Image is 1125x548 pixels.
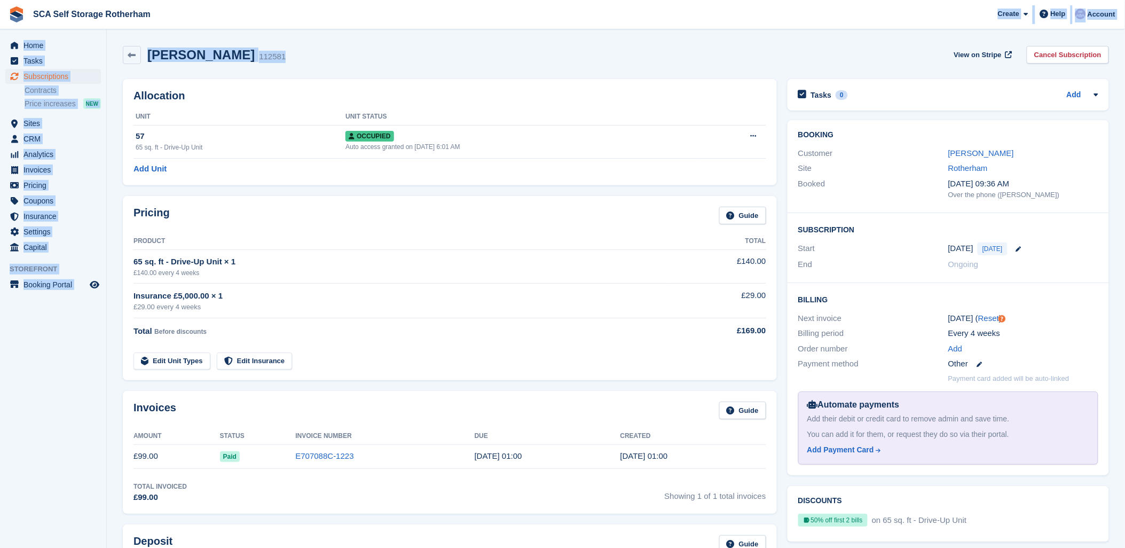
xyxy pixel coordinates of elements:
[948,343,963,355] a: Add
[133,256,668,268] div: 65 sq. ft - Drive-Up Unit × 1
[668,325,766,337] div: £169.00
[5,53,101,68] a: menu
[668,249,766,283] td: £140.00
[154,328,207,335] span: Before discounts
[1067,89,1081,101] a: Add
[798,294,1098,304] h2: Billing
[5,69,101,84] a: menu
[23,277,88,292] span: Booking Portal
[23,178,88,193] span: Pricing
[9,6,25,22] img: stora-icon-8386f47178a22dfd0bd8f6a31ec36ba5ce8667c1dd55bd0f319d3a0aa187defe.svg
[25,98,101,109] a: Price increases NEW
[295,451,353,460] a: E707088C-1223
[5,224,101,239] a: menu
[665,482,766,504] span: Showing 1 of 1 total invoices
[807,444,874,456] div: Add Payment Card
[133,163,167,175] a: Add Unit
[83,98,101,109] div: NEW
[23,209,88,224] span: Insurance
[798,131,1098,139] h2: Booking
[668,233,766,250] th: Total
[23,53,88,68] span: Tasks
[5,147,101,162] a: menu
[948,327,1098,340] div: Every 4 weeks
[870,515,967,524] span: on 65 sq. ft - Drive-Up Unit
[25,99,76,109] span: Price increases
[719,402,766,419] a: Guide
[948,358,1098,370] div: Other
[25,85,101,96] a: Contracts
[948,373,1069,384] p: Payment card added will be auto-linked
[798,162,948,175] div: Site
[1027,46,1109,64] a: Cancel Subscription
[29,5,155,23] a: SCA Self Storage Rotherham
[1075,9,1086,19] img: Kelly Neesham
[5,240,101,255] a: menu
[798,178,948,200] div: Booked
[147,48,255,62] h2: [PERSON_NAME]
[798,327,948,340] div: Billing period
[807,413,1089,425] div: Add their debit or credit card to remove admin and save time.
[345,131,394,142] span: Occupied
[5,162,101,177] a: menu
[5,277,101,292] a: menu
[998,9,1019,19] span: Create
[133,428,220,445] th: Amount
[23,69,88,84] span: Subscriptions
[948,260,979,269] span: Ongoing
[133,353,210,370] a: Edit Unit Types
[220,428,296,445] th: Status
[807,429,1089,440] div: You can add it for them, or request they do so via their portal.
[133,233,668,250] th: Product
[948,190,1098,200] div: Over the phone ([PERSON_NAME])
[668,284,766,318] td: £29.00
[798,312,948,325] div: Next invoice
[948,178,1098,190] div: [DATE] 09:36 AM
[719,207,766,224] a: Guide
[978,242,1008,255] span: [DATE]
[133,108,345,126] th: Unit
[5,178,101,193] a: menu
[23,193,88,208] span: Coupons
[23,116,88,131] span: Sites
[5,209,101,224] a: menu
[295,428,474,445] th: Invoice Number
[23,162,88,177] span: Invoices
[220,451,240,462] span: Paid
[997,314,1007,324] div: Tooltip anchor
[798,242,948,255] div: Start
[217,353,293,370] a: Edit Insurance
[133,491,187,504] div: £99.00
[798,497,1098,505] h2: Discounts
[836,90,848,100] div: 0
[620,451,668,460] time: 2025-10-07 00:00:39 UTC
[954,50,1002,60] span: View on Stripe
[133,482,187,491] div: Total Invoiced
[259,51,286,63] div: 112581
[1051,9,1066,19] span: Help
[133,326,152,335] span: Total
[798,147,948,160] div: Customer
[948,163,988,173] a: Rotherham
[10,264,106,275] span: Storefront
[133,268,668,278] div: £140.00 every 4 weeks
[798,224,1098,234] h2: Subscription
[5,193,101,208] a: menu
[798,514,868,527] div: 50% off first 2 bills
[807,398,1089,411] div: Automate payments
[133,290,668,302] div: Insurance £5,000.00 × 1
[5,116,101,131] a: menu
[475,451,522,460] time: 2025-10-08 00:00:00 UTC
[948,312,1098,325] div: [DATE] ( )
[798,259,948,271] div: End
[798,358,948,370] div: Payment method
[1088,9,1115,20] span: Account
[23,224,88,239] span: Settings
[950,46,1014,64] a: View on Stripe
[133,207,170,224] h2: Pricing
[345,108,697,126] th: Unit Status
[948,148,1014,158] a: [PERSON_NAME]
[133,90,766,102] h2: Allocation
[5,131,101,146] a: menu
[23,147,88,162] span: Analytics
